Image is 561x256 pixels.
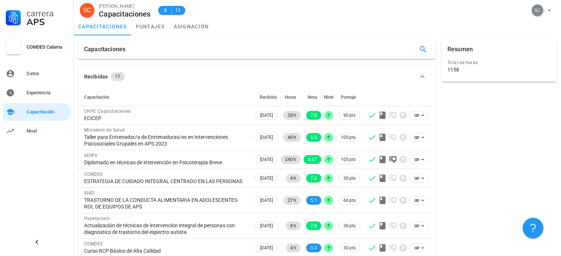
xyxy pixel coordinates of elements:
[311,243,317,252] span: 5.3
[27,109,68,115] div: Capacitación
[260,155,273,164] span: [DATE]
[311,133,317,142] span: 6.5
[84,115,248,122] div: ECICEP
[84,216,110,221] span: Hyperpraxis
[324,95,333,100] span: Nivel
[163,7,169,14] span: B
[447,59,551,66] div: Total de horas
[288,196,296,205] span: 27 h
[84,159,248,166] div: Diplomado en técnicas de intervención en Psicoterapia Breve
[311,196,317,205] span: 5.1
[311,174,317,183] span: 7.0
[335,88,362,106] th: Puntaje
[99,3,151,10] div: [PERSON_NAME]
[260,196,273,204] span: [DATE]
[260,174,273,182] span: [DATE]
[27,90,68,96] div: Experiencia
[341,95,356,100] span: Puntaje
[447,66,459,73] div: 1158
[288,133,296,142] span: 40 h
[311,221,317,230] span: 7.0
[290,221,296,230] span: 8 h
[84,197,248,210] div: TRASTORNO DE LA CONDUCTA ALIMENTARIA EN ADOLESCENTES-ROL DE EQUIPOS DE APS
[84,95,110,100] span: Capacitación
[260,222,273,230] span: [DATE]
[343,197,356,204] span: 60 pts
[260,111,273,119] span: [DATE]
[84,73,108,81] div: Recibidas
[343,175,356,182] span: 30 pts
[290,243,296,252] span: 4 h
[27,44,68,50] div: COMDES Calama
[308,95,317,100] span: Nota
[290,174,296,183] span: 4 h
[311,111,317,120] span: 7.0
[78,65,436,88] button: Recibidas 17
[99,10,151,18] div: Capacitaciones
[84,134,248,147] div: Taller para Entrenador/a de Entrenadoras/es en Intervenciones Psicosociales Grupales en APS 2023
[302,88,323,106] th: Nota
[169,18,214,35] a: asignación
[343,244,356,252] span: 30 pts
[84,190,94,196] span: SIAD
[175,7,181,14] span: 13
[285,155,296,164] span: 240 h
[343,112,356,119] span: 90 pts
[27,71,68,77] div: Datos
[115,72,120,81] span: 17
[84,40,125,59] div: Capacitaciones
[323,88,335,106] th: Nivel
[3,84,71,102] a: Experiencia
[80,3,94,18] div: avatar
[83,3,91,18] span: SC
[3,122,71,140] a: Nivel
[254,88,279,106] th: Recibido
[84,222,248,235] div: Actualización de técnicas de intervención integral de personas con diagnóstico de trastorno del e...
[27,18,68,27] div: APS
[447,40,473,59] div: Resumen
[84,178,248,185] div: ESTRATEGIA DE CUIDADO INTEGRAL CENTRADO EN LAS PERSONAS
[84,153,97,158] span: ADIPA
[84,248,248,254] div: Curso RCP Básico de Alta Calidad
[341,156,356,163] span: 105 pts
[84,241,103,246] span: COMDES
[27,128,68,134] div: Nivel
[84,127,125,133] span: Ministerio de Salud
[260,244,273,252] span: [DATE]
[531,4,543,16] div: avatar
[131,18,169,35] a: puntajes
[74,18,131,35] a: capacitaciones
[78,88,254,106] th: Capacitación
[27,9,68,18] div: Carrera
[279,88,302,106] th: Horas
[285,95,296,100] span: Horas
[288,111,296,120] span: 28 h
[341,134,356,141] span: 105 pts
[84,109,131,114] span: CHYC Capacitaciones
[84,172,103,177] span: COMDES
[3,103,71,121] a: Capacitación
[260,95,277,100] span: Recibido
[343,222,356,229] span: 30 pts
[308,155,317,164] span: 6.67
[260,133,273,141] span: [DATE]
[3,65,71,83] a: Datos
